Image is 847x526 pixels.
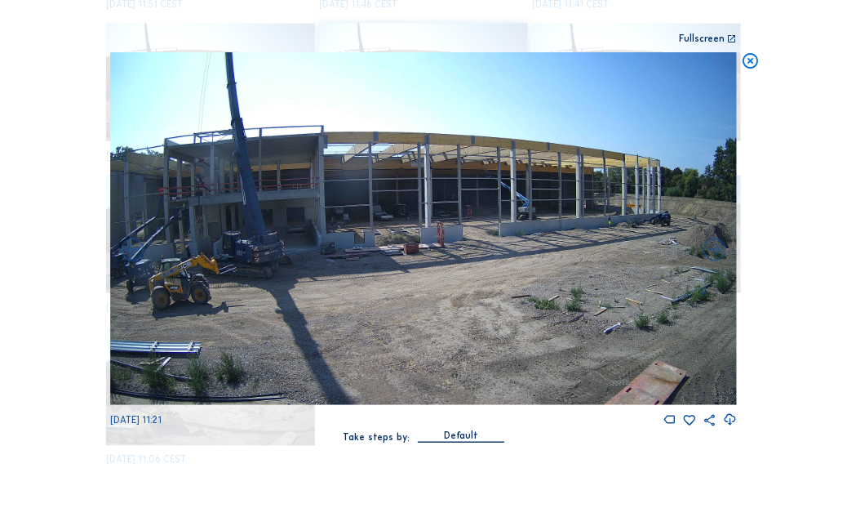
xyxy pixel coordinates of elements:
div: Fullscreen [680,34,725,44]
div: Default [444,428,478,443]
i: Back [701,236,729,264]
div: Default [418,428,504,442]
span: [DATE] 11:21 [110,414,162,426]
div: Take steps by: [343,433,410,442]
img: Image [110,52,737,405]
i: Forward [119,236,147,264]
